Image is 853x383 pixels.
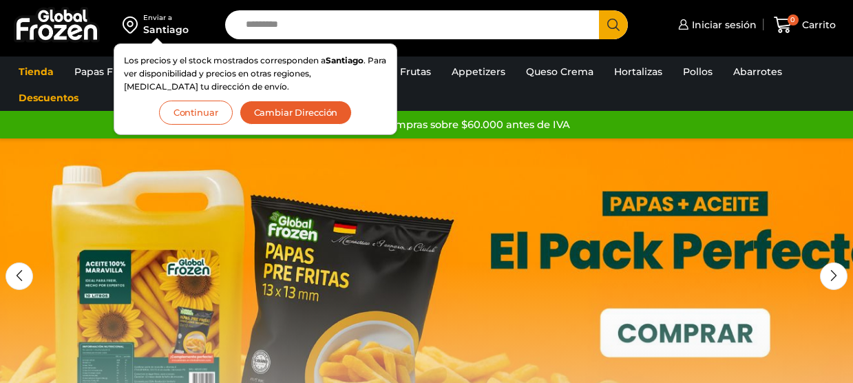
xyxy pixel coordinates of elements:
[607,59,669,85] a: Hortalizas
[799,18,836,32] span: Carrito
[675,11,757,39] a: Iniciar sesión
[67,59,141,85] a: Papas Fritas
[143,13,189,23] div: Enviar a
[124,54,387,94] p: Los precios y el stock mostrados corresponden a . Para ver disponibilidad y precios en otras regi...
[159,101,233,125] button: Continuar
[326,55,364,65] strong: Santiago
[599,10,628,39] button: Search button
[240,101,352,125] button: Cambiar Dirección
[12,59,61,85] a: Tienda
[788,14,799,25] span: 0
[820,262,847,290] div: Next slide
[726,59,789,85] a: Abarrotes
[519,59,600,85] a: Queso Crema
[676,59,719,85] a: Pollos
[143,23,189,37] div: Santiago
[688,18,757,32] span: Iniciar sesión
[445,59,512,85] a: Appetizers
[6,262,33,290] div: Previous slide
[770,9,839,41] a: 0 Carrito
[12,85,85,111] a: Descuentos
[123,13,143,37] img: address-field-icon.svg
